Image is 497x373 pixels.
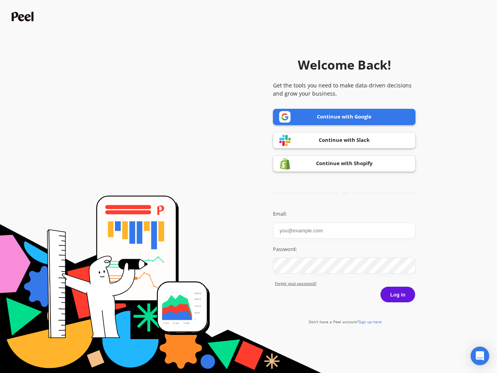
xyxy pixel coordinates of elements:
[275,281,415,286] a: Forgot yout password?
[273,109,415,125] a: Continue with Google
[12,12,36,21] img: Peel
[273,246,415,253] label: Password:
[273,132,415,148] a: Continue with Slack
[380,286,415,303] button: Log in
[279,134,291,146] img: Slack logo
[273,210,415,218] label: Email:
[309,319,382,324] a: Don't have a Peel account?Sign up here
[273,81,415,98] p: Get the tools you need to make data-driven decisions and grow your business.
[273,223,415,239] input: you@example.com
[279,111,291,123] img: Google logo
[279,158,291,170] img: Shopify logo
[273,155,415,172] a: Continue with Shopify
[471,347,489,365] div: Open Intercom Messenger
[273,190,415,196] div: or
[359,319,382,324] span: Sign up here
[298,56,391,74] h1: Welcome Back!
